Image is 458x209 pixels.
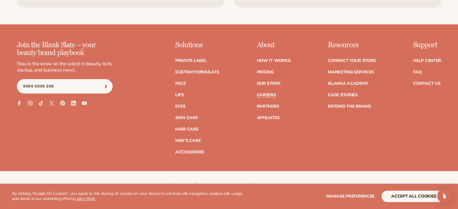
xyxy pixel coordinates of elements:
[413,41,441,49] p: Support
[257,116,279,120] a: Affiliates
[175,81,186,86] a: Face
[328,93,358,97] a: Case Studies
[17,41,113,57] p: Join the Blank Slate – your beauty brand playbook
[75,196,95,201] a: Learn More
[175,104,185,109] a: Eyes
[175,93,184,97] a: Lips
[328,59,375,63] a: Connect your store
[328,81,368,86] a: Blanka Academy
[17,61,113,73] p: Stay in the know on the latest in beauty, tech, startup, and business news.
[413,81,440,86] a: Contact Us
[437,189,452,203] div: Open Intercom Messenger
[257,41,290,49] p: About
[257,93,276,97] a: Careers
[257,59,290,63] a: How It Works
[175,116,198,120] a: Skin Care
[328,70,374,74] a: Marketing services
[257,81,280,86] a: Our Story
[326,193,375,199] span: Manage preferences
[99,79,112,94] button: Subscribe
[175,127,198,131] a: Hair Care
[257,104,279,109] a: Partners
[328,41,375,49] p: Resources
[175,41,219,49] p: Solutions
[175,139,201,143] a: Men's Care
[413,70,422,74] a: FAQ
[413,59,441,63] a: Help Center
[326,191,375,202] button: Manage preferences
[257,70,273,74] a: Pricing
[175,59,207,63] a: Private label
[175,70,219,74] a: Custom formulate
[12,191,250,201] p: By clicking "Accept All Cookies", you agree to the storing of cookies on your device to enhance s...
[175,150,204,154] a: Accessories
[382,191,446,202] button: accept all cookies
[328,104,371,109] a: Beyond the brand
